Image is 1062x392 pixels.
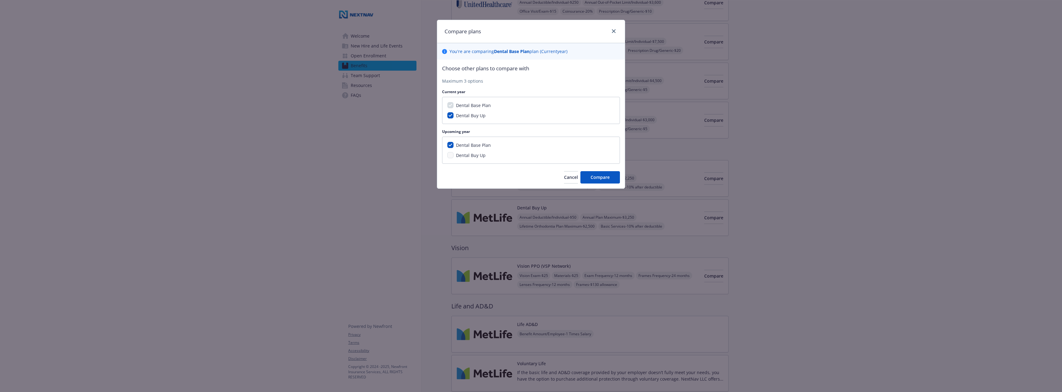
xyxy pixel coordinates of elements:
button: Cancel [564,171,578,184]
button: Compare [580,171,620,184]
p: Maximum 3 options [442,78,620,84]
span: Dental Base Plan [456,142,491,148]
span: Dental Base Plan [456,102,491,108]
span: Dental Buy Up [456,113,486,118]
span: Dental Buy Up [456,152,486,158]
p: Current year [442,89,620,94]
p: You ' re are comparing plan ( Current year) [449,48,567,55]
span: Compare [591,174,610,180]
span: Cancel [564,174,578,180]
p: Upcoming year [442,129,620,134]
b: Dental Base Plan [494,48,529,54]
h1: Compare plans [445,27,481,35]
a: close [610,27,617,35]
p: Choose other plans to compare with [442,64,620,72]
